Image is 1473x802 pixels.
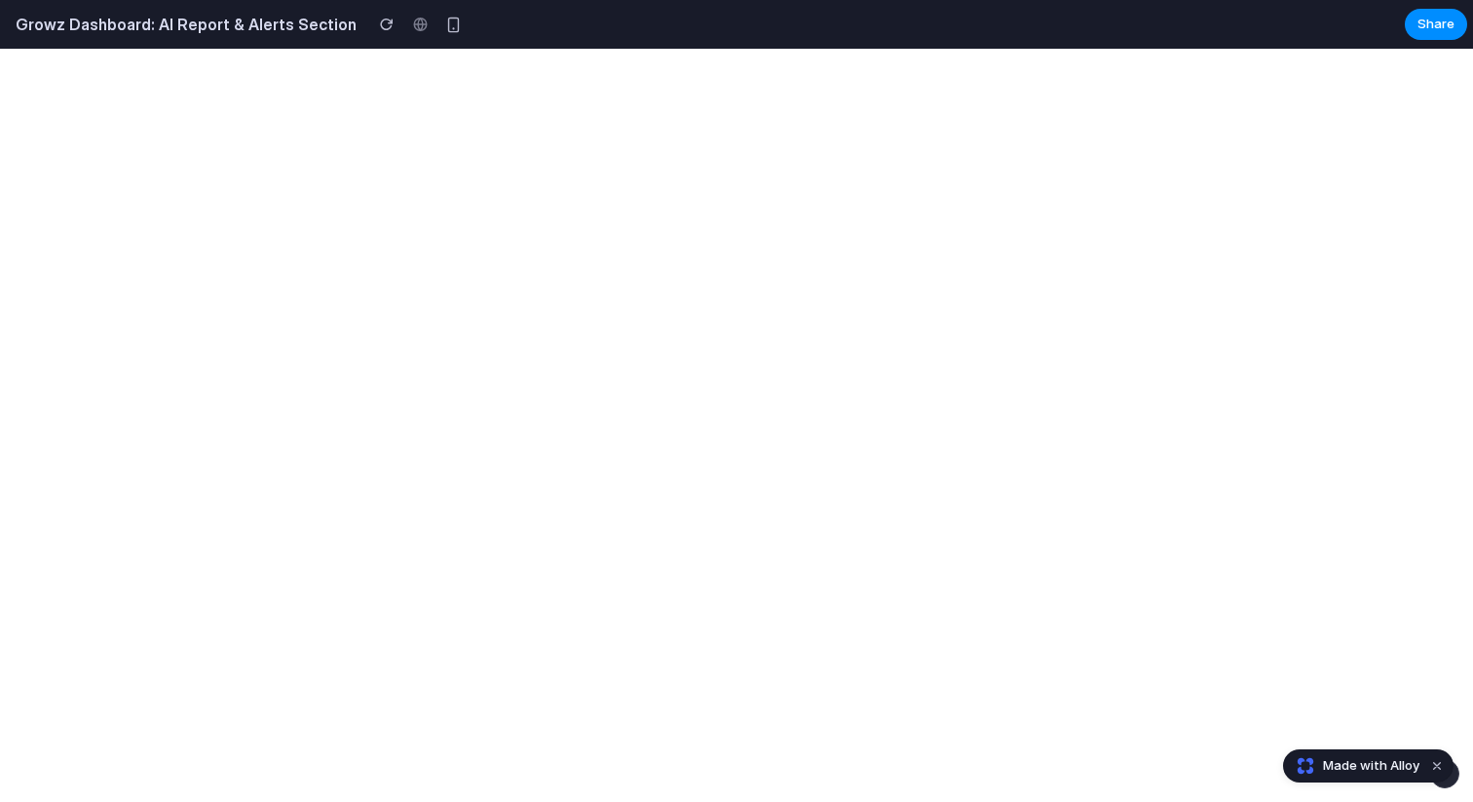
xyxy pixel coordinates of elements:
[1417,15,1454,34] span: Share
[8,13,357,36] h2: Growz Dashboard: AI Report & Alerts Section
[1405,9,1467,40] button: Share
[1284,756,1421,776] a: Made with Alloy
[1425,754,1449,778] button: Dismiss watermark
[1323,756,1419,776] span: Made with Alloy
